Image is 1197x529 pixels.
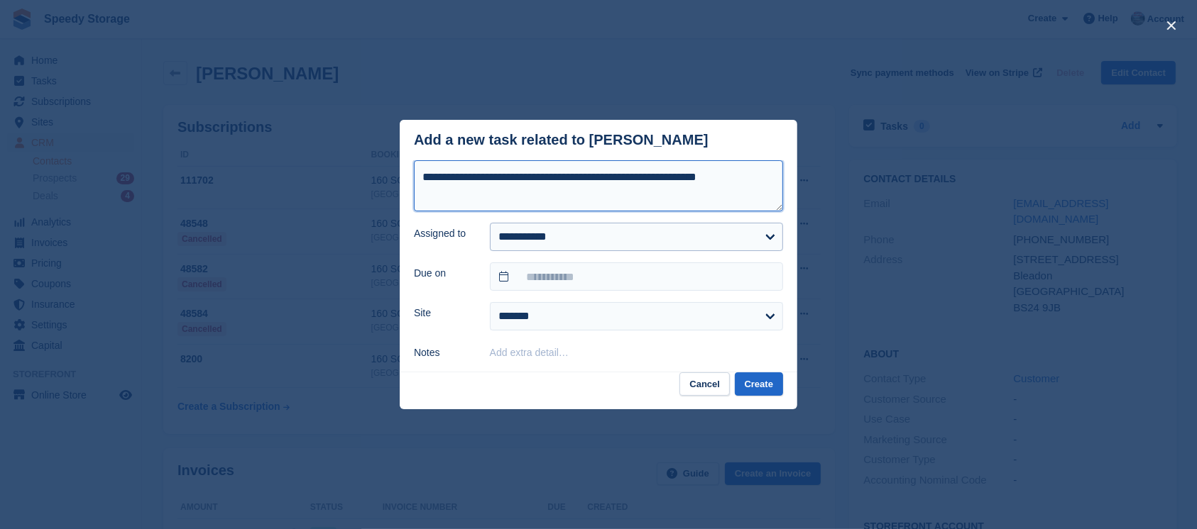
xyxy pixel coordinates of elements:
label: Due on [414,266,473,281]
label: Assigned to [414,226,473,241]
label: Notes [414,345,473,360]
button: Create [735,372,783,396]
button: Cancel [679,372,730,396]
button: Add extra detail… [490,347,569,358]
div: Add a new task related to [PERSON_NAME] [414,132,709,148]
label: Site [414,306,473,321]
button: close [1160,14,1183,37]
